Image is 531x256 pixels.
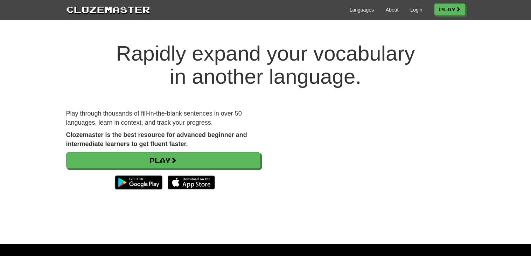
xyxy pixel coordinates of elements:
p: Play through thousands of fill-in-the-blank sentences in over 50 languages, learn in context, and... [66,109,260,127]
img: Get it on Google Play [111,172,166,193]
a: Play [434,4,465,15]
a: Login [410,6,422,13]
a: About [386,6,399,13]
a: Languages [350,6,374,13]
img: Download_on_the_App_Store_Badge_US-UK_135x40-25178aeef6eb6b83b96f5f2d004eda3bffbb37122de64afbaef7... [168,175,215,189]
a: Clozemaster [66,3,150,16]
strong: Clozemaster is the best resource for advanced beginner and intermediate learners to get fluent fa... [66,131,247,147]
a: Play [66,152,260,168]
